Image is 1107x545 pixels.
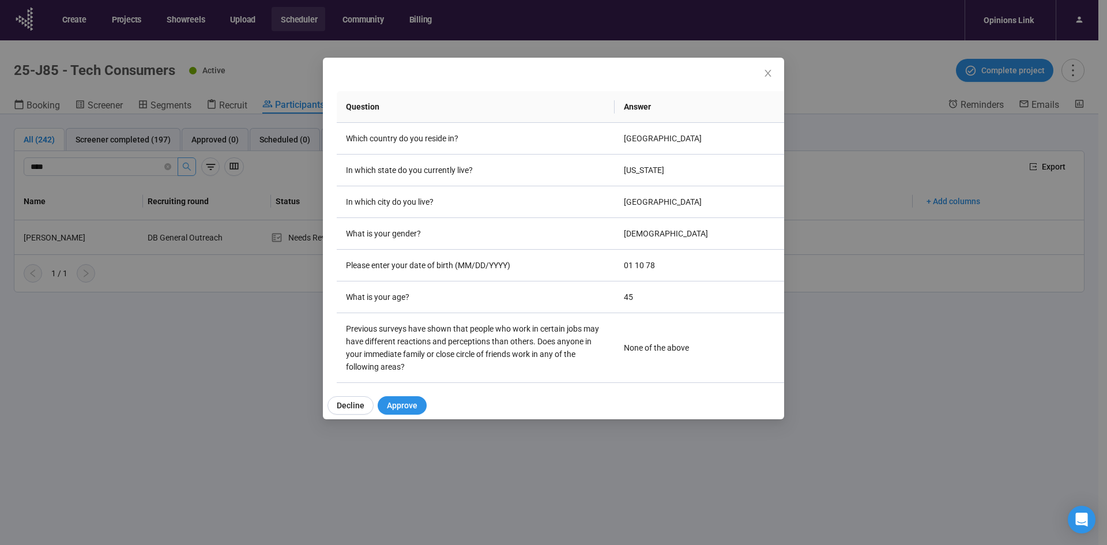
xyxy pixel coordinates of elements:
[615,91,838,123] th: Answer
[337,313,615,383] td: Previous surveys have shown that people who work in certain jobs may have different reactions and...
[615,313,838,383] td: None of the above
[337,155,615,186] td: In which state do you currently live?
[378,396,427,415] button: Approve
[763,69,773,78] span: close
[1068,506,1095,533] div: Open Intercom Messenger
[337,399,364,412] span: Decline
[337,383,615,427] td: When was the last time you participated in a marketing research discussion group or a 1-on-1 disc...
[327,396,374,415] button: Decline
[387,399,417,412] span: Approve
[337,218,615,250] td: What is your gender?
[762,67,774,80] button: Close
[615,155,838,186] td: [US_STATE]
[337,250,615,281] td: Please enter your date of birth (MM/DD/YYYY)
[337,281,615,313] td: What is your age?
[337,186,615,218] td: In which city do you live?
[615,123,838,155] td: [GEOGRAPHIC_DATA]
[615,186,838,218] td: [GEOGRAPHIC_DATA]
[615,281,838,313] td: 45
[337,91,615,123] th: Question
[615,383,838,427] td: Never
[615,218,838,250] td: [DEMOGRAPHIC_DATA]
[337,123,615,155] td: Which country do you reside in?
[615,250,838,281] td: 01 10 78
